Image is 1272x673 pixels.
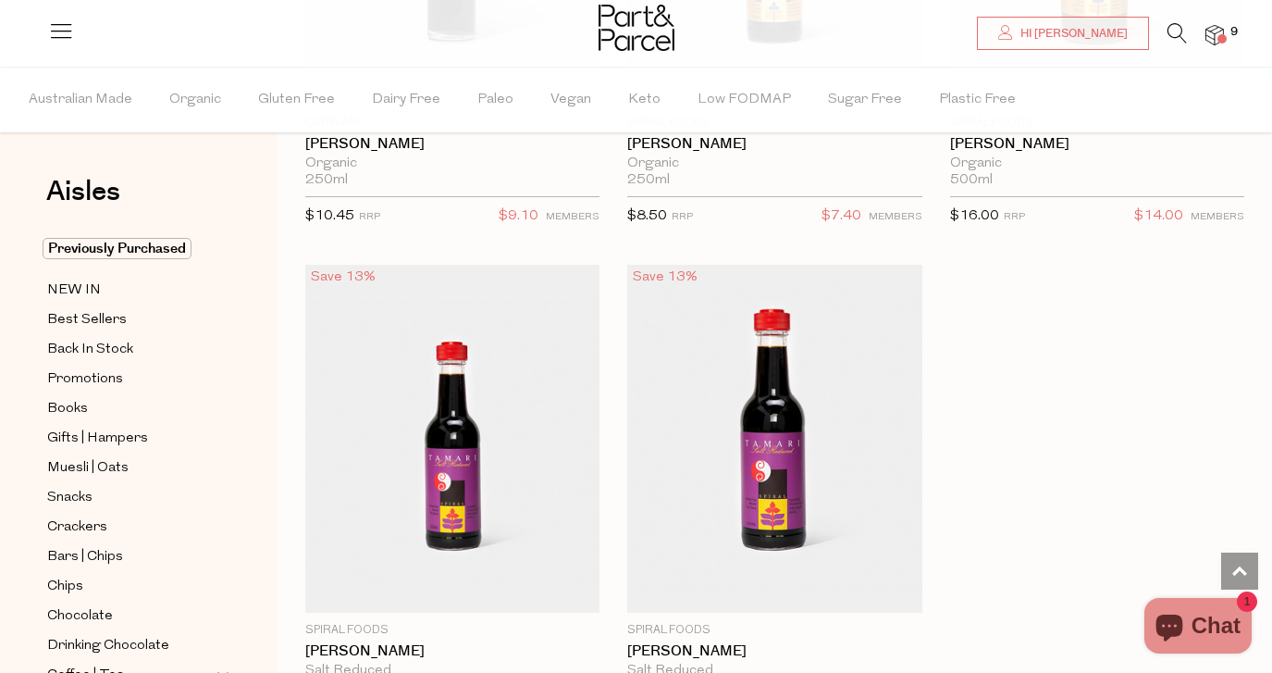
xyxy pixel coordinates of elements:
span: $9.10 [499,205,538,229]
span: Chips [47,576,83,598]
img: Tamari [305,265,599,613]
a: [PERSON_NAME] [305,643,599,660]
span: Back In Stock [47,339,133,361]
a: Gifts | Hampers [47,427,216,450]
span: Gifts | Hampers [47,428,148,450]
span: $8.50 [627,209,667,223]
small: MEMBERS [869,212,922,222]
img: Tamari [627,265,921,613]
p: Spiral Foods [305,622,599,639]
small: MEMBERS [1191,212,1244,222]
a: Snacks [47,486,216,509]
span: Bars | Chips [47,546,123,568]
span: Promotions [47,368,123,391]
span: Gluten Free [258,68,335,132]
a: Best Sellers [47,308,216,331]
a: Bars | Chips [47,545,216,568]
span: 250ml [305,172,348,189]
span: Vegan [550,68,591,132]
a: Promotions [47,368,216,391]
a: [PERSON_NAME] [305,136,599,153]
a: [PERSON_NAME] [627,136,921,153]
span: Drinking Chocolate [47,635,169,657]
a: Crackers [47,516,216,539]
span: $7.40 [821,205,861,229]
span: Best Sellers [47,309,127,331]
a: Previously Purchased [47,238,216,260]
inbox-online-store-chat: Shopify online store chat [1139,598,1257,658]
span: Crackers [47,517,107,539]
span: NEW IN [47,280,101,302]
a: Chocolate [47,604,216,628]
img: Part&Parcel [599,5,674,51]
small: RRP [359,212,380,222]
div: Organic [627,156,921,172]
span: Keto [628,68,661,132]
a: Drinking Chocolate [47,634,216,657]
a: Hi [PERSON_NAME] [977,17,1149,50]
span: Chocolate [47,605,113,628]
a: Aisles [46,178,120,224]
a: Back In Stock [47,338,216,361]
span: Sugar Free [828,68,902,132]
span: Plastic Free [939,68,1016,132]
span: 250ml [627,172,670,189]
span: $16.00 [950,209,999,223]
span: Hi [PERSON_NAME] [1016,26,1128,42]
span: Aisles [46,171,120,212]
span: Low FODMAP [698,68,791,132]
span: Dairy Free [372,68,440,132]
a: [PERSON_NAME] [950,136,1244,153]
a: [PERSON_NAME] [627,643,921,660]
p: Spiral Foods [627,622,921,639]
span: 9 [1226,24,1242,41]
span: $10.45 [305,209,354,223]
span: Paleo [477,68,513,132]
a: 9 [1205,25,1224,44]
a: Muesli | Oats [47,456,216,480]
span: Muesli | Oats [47,457,129,480]
a: NEW IN [47,279,216,302]
div: Organic [305,156,599,172]
small: RRP [672,212,693,222]
span: $14.00 [1134,205,1183,229]
div: Save 13% [305,265,381,290]
small: RRP [1004,212,1025,222]
span: 500ml [950,172,993,189]
div: Save 13% [627,265,703,290]
a: Books [47,397,216,420]
span: Snacks [47,487,93,509]
small: MEMBERS [546,212,599,222]
span: Books [47,398,88,420]
div: Organic [950,156,1244,172]
span: Australian Made [29,68,132,132]
span: Organic [169,68,221,132]
a: Chips [47,575,216,598]
span: Previously Purchased [43,238,191,259]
